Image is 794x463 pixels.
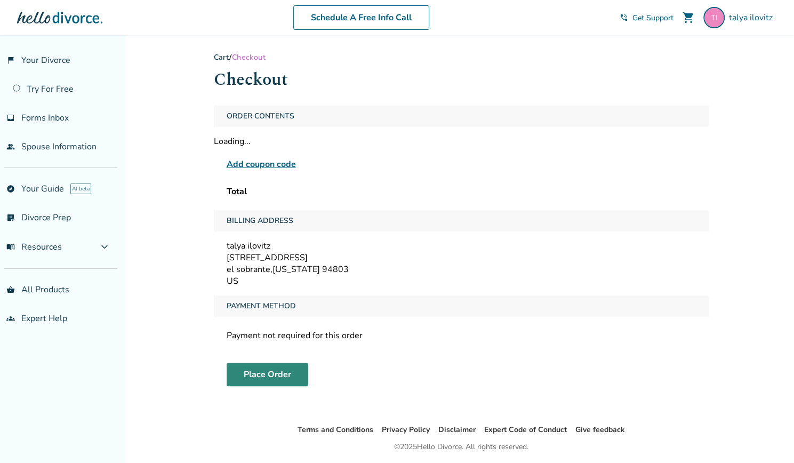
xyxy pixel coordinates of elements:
[298,425,373,435] a: Terms and Conditions
[6,243,15,251] span: menu_book
[214,52,230,62] a: Cart
[6,314,15,323] span: groups
[6,142,15,151] span: people
[382,425,430,435] a: Privacy Policy
[222,106,299,127] span: Order Contents
[6,213,15,222] span: list_alt_check
[214,135,709,147] div: Loading...
[632,13,673,23] span: Get Support
[6,56,15,65] span: flag_2
[214,52,709,62] div: /
[222,210,298,232] span: Billing Address
[214,325,709,346] div: Payment not required for this order
[227,158,296,171] span: Add coupon code
[293,5,429,30] a: Schedule A Free Info Call
[620,13,673,23] a: phone_in_talkGet Support
[575,424,625,436] li: Give feedback
[21,112,69,124] span: Forms Inbox
[682,11,695,24] span: shopping_cart
[6,185,15,193] span: explore
[232,52,266,62] span: Checkout
[484,425,567,435] a: Expert Code of Conduct
[222,296,300,317] span: Payment Method
[227,275,696,287] div: US
[729,12,777,23] span: talya ilovitz
[227,240,696,252] div: talya ilovitz
[394,441,528,453] div: © 2025 Hello Divorce. All rights reserved.
[227,252,696,264] div: [STREET_ADDRESS]
[98,241,111,253] span: expand_more
[703,7,725,28] img: talyastrauss@gmail.com
[741,412,794,463] iframe: Chat Widget
[227,264,696,275] div: el sobrante , [US_STATE] 94803
[6,241,62,253] span: Resources
[214,67,709,93] h1: Checkout
[6,114,15,122] span: inbox
[227,363,308,386] button: Place Order
[70,183,91,194] span: AI beta
[227,186,247,197] span: Total
[620,13,628,22] span: phone_in_talk
[438,424,476,436] li: Disclaimer
[6,285,15,294] span: shopping_basket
